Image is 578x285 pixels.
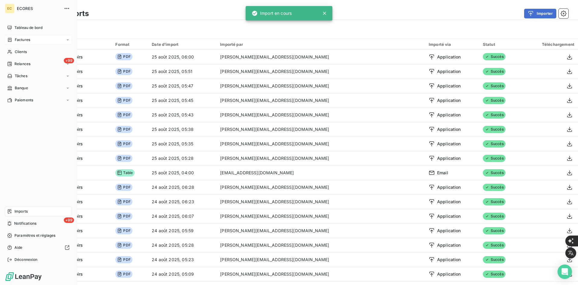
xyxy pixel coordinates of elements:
span: Application [437,213,461,219]
td: 25 août 2025, 05:43 [148,108,216,122]
span: PDF [115,242,132,249]
td: 25 août 2025, 06:00 [148,50,216,64]
td: [EMAIL_ADDRESS][DOMAIN_NAME] [216,166,425,180]
span: PDF [115,155,132,162]
a: Tableau de bord [5,23,72,33]
span: Succès [483,242,505,249]
div: EC [5,4,14,13]
a: Paramètres et réglages [5,231,72,240]
td: [PERSON_NAME][EMAIL_ADDRESS][DOMAIN_NAME] [216,238,425,252]
span: PDF [115,184,132,191]
td: 24 août 2025, 05:23 [148,252,216,267]
span: Application [437,228,461,234]
span: Déconnexion [14,257,38,262]
span: Succès [483,184,505,191]
span: Imports [14,209,28,214]
span: Application [437,126,461,132]
a: Tâches [5,71,72,81]
td: [PERSON_NAME][EMAIL_ADDRESS][DOMAIN_NAME] [216,180,425,195]
span: Succès [483,53,505,60]
span: PDF [115,227,132,234]
span: Application [437,271,461,277]
div: Import en cours [252,8,292,19]
span: Notifications [14,221,36,226]
td: 24 août 2025, 05:59 [148,223,216,238]
td: [PERSON_NAME][EMAIL_ADDRESS][DOMAIN_NAME] [216,93,425,108]
a: Imports [5,207,72,216]
a: Clients [5,47,72,57]
span: Succès [483,140,505,147]
span: PDF [115,213,132,220]
span: Succès [483,126,505,133]
span: Email [437,170,448,176]
div: Format [115,42,144,47]
a: Factures [5,35,72,45]
button: Importer [524,9,556,18]
td: 25 août 2025, 05:35 [148,137,216,151]
td: 25 août 2025, 05:51 [148,64,216,79]
span: +99 [64,58,74,63]
span: Succès [483,68,505,75]
td: [PERSON_NAME][EMAIL_ADDRESS][DOMAIN_NAME] [216,252,425,267]
td: [PERSON_NAME][EMAIL_ADDRESS][DOMAIN_NAME] [216,108,425,122]
td: 24 août 2025, 05:28 [148,238,216,252]
span: Succès [483,111,505,119]
span: Succès [483,213,505,220]
td: [PERSON_NAME][EMAIL_ADDRESS][DOMAIN_NAME] [216,50,425,64]
td: 24 août 2025, 05:09 [148,267,216,281]
a: Aide [5,243,72,252]
td: 24 août 2025, 06:23 [148,195,216,209]
td: 25 août 2025, 04:00 [148,166,216,180]
td: 25 août 2025, 05:28 [148,151,216,166]
span: Tableau de bord [14,25,42,30]
span: Application [437,242,461,248]
td: 24 août 2025, 06:28 [148,180,216,195]
td: [PERSON_NAME][EMAIL_ADDRESS][DOMAIN_NAME] [216,267,425,281]
div: Téléchargement [527,42,574,47]
span: PDF [115,198,132,205]
td: 25 août 2025, 05:45 [148,93,216,108]
span: Succès [483,227,505,234]
span: Relances [14,61,30,67]
span: Succès [483,271,505,278]
td: [PERSON_NAME][EMAIL_ADDRESS][DOMAIN_NAME] [216,223,425,238]
td: [PERSON_NAME][EMAIL_ADDRESS][DOMAIN_NAME] [216,122,425,137]
a: +99Relances [5,59,72,69]
span: PDF [115,97,132,104]
td: 25 août 2025, 05:38 [148,122,216,137]
td: [PERSON_NAME][EMAIL_ADDRESS][DOMAIN_NAME] [216,137,425,151]
span: Application [437,68,461,74]
span: PDF [115,256,132,263]
span: Factures [15,37,30,43]
td: [PERSON_NAME][EMAIL_ADDRESS][DOMAIN_NAME] [216,79,425,93]
td: 24 août 2025, 06:07 [148,209,216,223]
span: PDF [115,126,132,133]
span: Succès [483,256,505,263]
span: PDF [115,271,132,278]
span: PDF [115,68,132,75]
span: Application [437,141,461,147]
td: [PERSON_NAME][EMAIL_ADDRESS][DOMAIN_NAME] [216,195,425,209]
span: Aide [14,245,23,250]
td: [PERSON_NAME][EMAIL_ADDRESS][DOMAIN_NAME] [216,151,425,166]
span: Application [437,97,461,103]
span: PDF [115,140,132,147]
span: Application [437,112,461,118]
span: Succès [483,82,505,90]
span: Application [437,155,461,161]
span: Tâches [15,73,27,79]
a: Banque [5,83,72,93]
span: +99 [64,217,74,223]
span: Application [437,83,461,89]
span: Succès [483,198,505,205]
img: Logo LeanPay [5,272,42,281]
span: Succès [483,155,505,162]
div: Importé via [429,42,476,47]
span: PDF [115,82,132,90]
div: Importé par [220,42,421,47]
span: Paramètres et réglages [14,233,55,238]
span: Application [437,257,461,263]
span: ECORES [17,6,60,11]
span: Succès [483,169,505,176]
span: Table [115,169,135,176]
